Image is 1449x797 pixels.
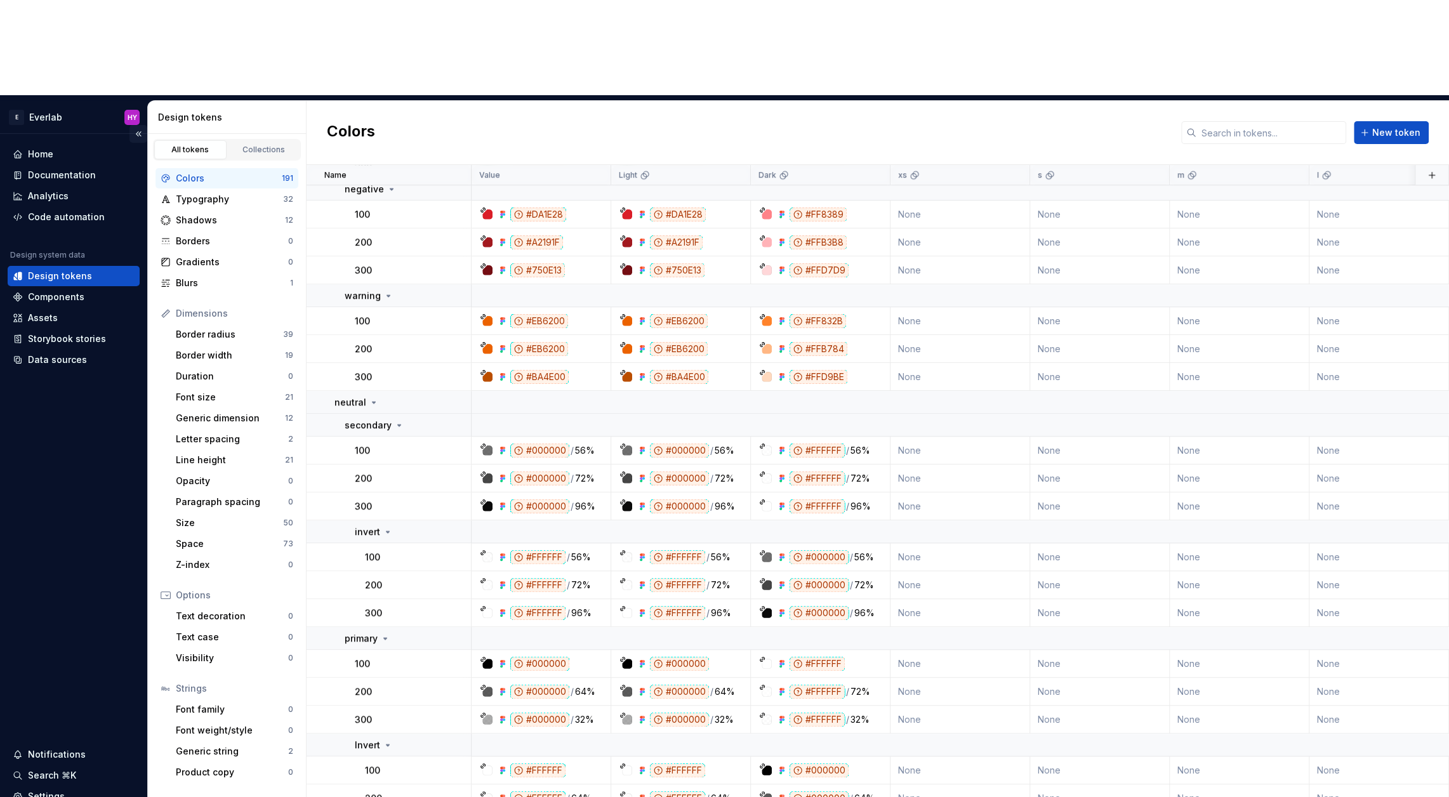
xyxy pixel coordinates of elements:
[715,685,735,699] div: 64%
[650,235,703,249] div: #A2191F
[650,606,705,620] div: #FFFFFF
[575,499,595,513] div: 96%
[176,703,288,716] div: Font family
[1030,756,1170,784] td: None
[650,342,708,356] div: #EB6200
[285,215,293,225] div: 12
[1177,170,1184,180] p: m
[288,704,293,715] div: 0
[1030,599,1170,627] td: None
[510,713,569,727] div: #000000
[846,499,849,513] div: /
[510,499,569,513] div: #000000
[28,333,106,345] div: Storybook stories
[8,765,140,786] button: Search ⌘K
[288,371,293,381] div: 0
[890,201,1030,228] td: None
[28,353,87,366] div: Data sources
[650,207,706,221] div: #DA1E28
[176,610,288,622] div: Text decoration
[510,550,566,564] div: #FFFFFF
[510,606,566,620] div: #FFFFFF
[1030,650,1170,678] td: None
[1170,492,1309,520] td: None
[1030,201,1170,228] td: None
[1038,170,1042,180] p: s
[288,257,293,267] div: 0
[706,606,710,620] div: /
[171,492,298,512] a: Paragraph spacing0
[1030,678,1170,706] td: None
[790,342,847,356] div: #FFB784
[28,211,105,223] div: Code automation
[890,363,1030,391] td: None
[790,550,849,564] div: #000000
[8,144,140,164] a: Home
[176,391,285,404] div: Font size
[285,413,293,423] div: 12
[8,329,140,349] a: Storybook stories
[176,307,293,320] div: Dimensions
[176,475,288,487] div: Opacity
[1309,464,1449,492] td: None
[158,111,301,124] div: Design tokens
[575,471,595,485] div: 72%
[288,746,293,756] div: 2
[571,606,592,620] div: 96%
[171,555,298,575] a: Z-index0
[1309,492,1449,520] td: None
[176,682,293,695] div: Strings
[510,578,566,592] div: #FFFFFF
[28,312,58,324] div: Assets
[1030,307,1170,335] td: None
[510,685,569,699] div: #000000
[176,745,288,758] div: Generic string
[1309,335,1449,363] td: None
[850,499,871,513] div: 96%
[8,287,140,307] a: Components
[285,350,293,360] div: 19
[176,652,288,664] div: Visibility
[355,315,370,327] p: 100
[567,578,570,592] div: /
[324,170,347,180] p: Name
[850,444,870,458] div: 56%
[710,471,713,485] div: /
[1170,678,1309,706] td: None
[1309,228,1449,256] td: None
[846,713,849,727] div: /
[8,207,140,227] a: Code automation
[1309,543,1449,571] td: None
[890,706,1030,734] td: None
[283,539,293,549] div: 73
[711,578,731,592] div: 72%
[176,277,290,289] div: Blurs
[1309,437,1449,464] td: None
[715,444,734,458] div: 56%
[176,724,288,737] div: Font weight/style
[28,169,96,181] div: Documentation
[850,606,853,620] div: /
[176,256,288,268] div: Gradients
[898,170,907,180] p: xs
[510,314,568,328] div: #EB6200
[846,471,849,485] div: /
[571,685,574,699] div: /
[1030,543,1170,571] td: None
[1170,307,1309,335] td: None
[334,396,366,409] p: neutral
[890,756,1030,784] td: None
[790,263,849,277] div: #FFD7D9
[176,454,285,466] div: Line height
[1372,126,1420,139] span: New token
[1170,201,1309,228] td: None
[571,550,591,564] div: 56%
[285,392,293,402] div: 21
[1170,543,1309,571] td: None
[28,270,92,282] div: Design tokens
[510,342,568,356] div: #EB6200
[171,699,298,720] a: Font family0
[176,328,283,341] div: Border radius
[176,496,288,508] div: Paragraph spacing
[1170,228,1309,256] td: None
